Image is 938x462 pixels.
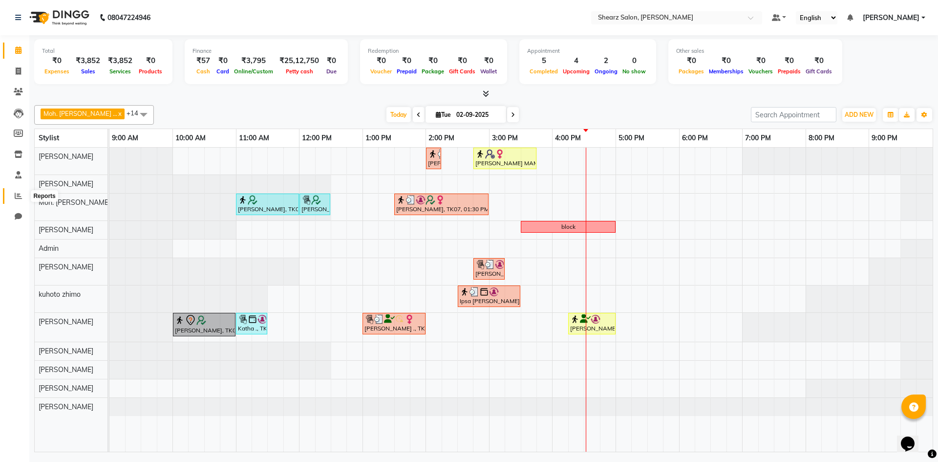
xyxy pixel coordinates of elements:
[746,68,775,75] span: Vouchers
[706,55,746,66] div: ₹0
[174,314,234,335] div: [PERSON_NAME], TK04, 10:00 AM-11:00 AM, Haircut By Master Stylist- [DEMOGRAPHIC_DATA]
[368,47,499,55] div: Redemption
[746,55,775,66] div: ₹0
[236,131,272,145] a: 11:00 AM
[283,68,316,75] span: Petty cash
[232,68,276,75] span: Online/Custom
[39,402,93,411] span: [PERSON_NAME]
[897,423,928,452] iframe: chat widget
[527,55,560,66] div: 5
[192,55,214,66] div: ₹57
[363,131,394,145] a: 1:00 PM
[553,131,583,145] a: 4:00 PM
[39,263,93,271] span: [PERSON_NAME]
[192,47,340,55] div: Finance
[453,108,502,122] input: 2025-09-02
[527,47,648,55] div: Appointment
[478,68,499,75] span: Wallet
[43,110,117,117] span: Moh. [PERSON_NAME] ...
[214,55,232,66] div: ₹0
[386,107,411,122] span: Today
[775,55,803,66] div: ₹0
[39,152,93,161] span: [PERSON_NAME]
[136,68,165,75] span: Products
[842,108,876,122] button: ADD NEW
[869,131,900,145] a: 9:00 PM
[39,317,93,326] span: [PERSON_NAME]
[560,68,592,75] span: Upcoming
[474,149,535,168] div: [PERSON_NAME] MAM, TK05, 02:45 PM-03:45 PM, Cirepil Roll On Wax
[616,131,647,145] a: 5:00 PM
[845,111,874,118] span: ADD NEW
[474,260,504,278] div: [PERSON_NAME], TK07, 02:45 PM-03:15 PM, Eyebrow threading,Upperlip threading
[368,68,394,75] span: Voucher
[592,68,620,75] span: Ongoing
[107,68,133,75] span: Services
[803,55,834,66] div: ₹0
[79,68,98,75] span: Sales
[433,111,453,118] span: Tue
[561,222,576,231] div: block
[39,290,81,299] span: kuhoto zhimo
[775,68,803,75] span: Prepaids
[42,47,165,55] div: Total
[426,131,457,145] a: 2:00 PM
[490,131,520,145] a: 3:00 PM
[620,55,648,66] div: 0
[706,68,746,75] span: Memberships
[395,195,488,214] div: [PERSON_NAME], TK07, 01:30 PM-03:00 PM, Touch-up 2 inch - Majirel
[276,55,323,66] div: ₹25,12,750
[173,131,208,145] a: 10:00 AM
[72,55,104,66] div: ₹3,852
[324,68,339,75] span: Due
[592,55,620,66] div: 2
[39,179,93,188] span: [PERSON_NAME]
[419,68,447,75] span: Package
[478,55,499,66] div: ₹0
[300,195,329,214] div: [PERSON_NAME], TK06, 12:00 PM-12:30 PM, Sr. [PERSON_NAME] crafting
[806,131,837,145] a: 8:00 PM
[299,131,334,145] a: 12:00 PM
[42,55,72,66] div: ₹0
[527,68,560,75] span: Completed
[39,198,117,207] span: Moh. [PERSON_NAME] ...
[394,55,419,66] div: ₹0
[42,68,72,75] span: Expenses
[39,365,93,374] span: [PERSON_NAME]
[39,225,93,234] span: [PERSON_NAME]
[39,384,93,393] span: [PERSON_NAME]
[447,55,478,66] div: ₹0
[39,347,93,355] span: [PERSON_NAME]
[136,55,165,66] div: ₹0
[127,109,146,117] span: +14
[743,131,773,145] a: 7:00 PM
[459,287,519,306] div: Ipsa [PERSON_NAME] ., TK08, 02:30 PM-03:30 PM, Premium bombshell pedicure
[31,190,58,202] div: Reports
[194,68,213,75] span: Cash
[237,195,298,214] div: [PERSON_NAME], TK06, 11:00 AM-12:00 PM, Haircut By Sr.Stylist - [DEMOGRAPHIC_DATA]
[394,68,419,75] span: Prepaid
[323,55,340,66] div: ₹0
[427,149,440,168] div: [PERSON_NAME], TK09, 02:00 PM-02:15 PM, Eyebrow threading
[39,133,59,142] span: Stylist
[751,107,836,122] input: Search Appointment
[676,68,706,75] span: Packages
[803,68,834,75] span: Gift Cards
[676,55,706,66] div: ₹0
[232,55,276,66] div: ₹3,795
[863,13,919,23] span: [PERSON_NAME]
[39,244,59,253] span: Admin
[676,47,834,55] div: Other sales
[569,314,615,333] div: [PERSON_NAME][GEOGRAPHIC_DATA], 04:15 PM-05:00 PM, Men hair cut (₹400)
[680,131,710,145] a: 6:00 PM
[237,314,266,333] div: Katha ., TK02, 11:00 AM-11:30 AM, Kerastase Fusion dose Treatment
[447,68,478,75] span: Gift Cards
[117,110,122,117] a: x
[107,4,150,31] b: 08047224946
[419,55,447,66] div: ₹0
[109,131,141,145] a: 9:00 AM
[368,55,394,66] div: ₹0
[214,68,232,75] span: Card
[363,314,425,333] div: [PERSON_NAME] ., TK01, 01:00 PM-02:00 PM, Haircut By Master Stylist- [DEMOGRAPHIC_DATA]
[560,55,592,66] div: 4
